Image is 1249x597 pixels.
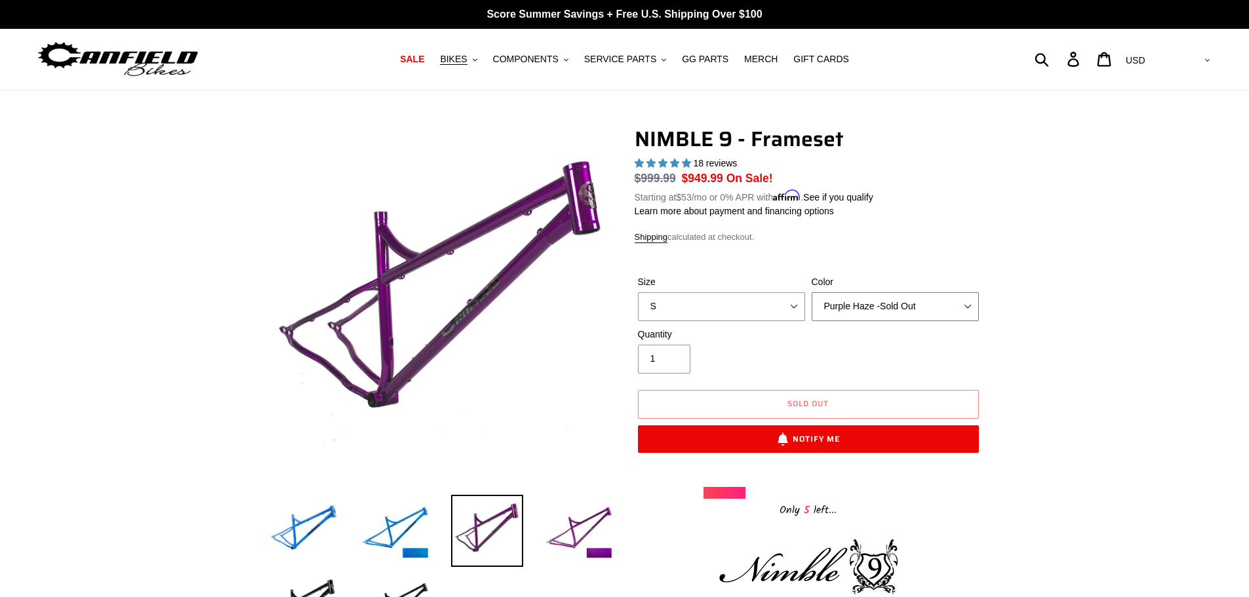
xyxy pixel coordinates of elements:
[493,54,559,65] span: COMPONENTS
[433,50,483,68] button: BIKES
[393,50,431,68] a: SALE
[635,232,668,243] a: Shipping
[638,275,805,289] label: Size
[36,39,200,80] img: Canfield Bikes
[787,397,829,410] span: Sold out
[682,172,723,185] span: $949.99
[787,50,856,68] a: GIFT CARDS
[635,231,982,244] div: calculated at checkout.
[635,206,834,216] a: Learn more about payment and financing options
[1042,45,1075,73] input: Search
[812,275,979,289] label: Color
[800,502,814,518] span: 5
[584,54,656,65] span: SERVICE PARTS
[803,192,873,202] a: See if you qualify - Learn more about Affirm Financing (opens in modal)
[543,495,615,567] img: Load image into Gallery viewer, NIMBLE 9 - Frameset
[440,54,467,65] span: BIKES
[486,50,575,68] button: COMPONENTS
[268,495,340,567] img: Load image into Gallery viewer, NIMBLE 9 - Frameset
[693,158,737,168] span: 18 reviews
[451,495,523,567] img: Load image into Gallery viewer, NIMBLE 9 - Frameset
[744,54,778,65] span: MERCH
[400,54,424,65] span: SALE
[675,50,735,68] a: GG PARTS
[726,170,773,187] span: On Sale!
[635,172,676,185] s: $999.99
[704,499,913,519] div: Only left...
[359,495,431,567] img: Load image into Gallery viewer, NIMBLE 9 - Frameset
[773,190,801,201] span: Affirm
[638,390,979,419] button: Sold out
[738,50,784,68] a: MERCH
[635,158,694,168] span: 4.89 stars
[638,328,805,341] label: Quantity
[793,54,849,65] span: GIFT CARDS
[638,425,979,453] button: Notify Me
[676,192,691,202] span: $53
[682,54,728,65] span: GG PARTS
[635,187,873,204] p: Starting at /mo or 0% APR with .
[635,126,982,151] h1: NIMBLE 9 - Frameset
[578,50,673,68] button: SERVICE PARTS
